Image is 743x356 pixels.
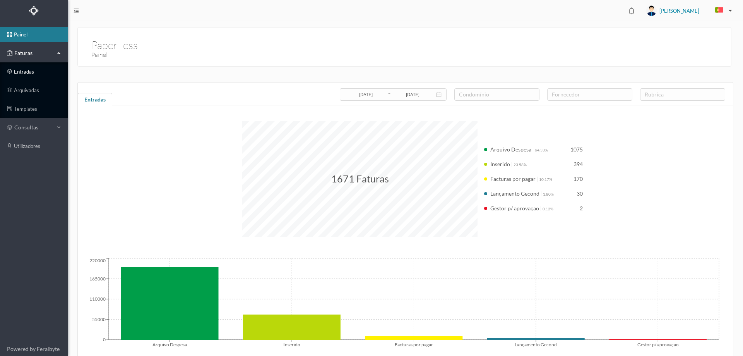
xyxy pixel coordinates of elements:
[91,37,138,40] h1: PaperLess
[490,161,510,167] span: Inserido
[89,258,106,263] tspan: 220000
[490,205,539,212] span: Gestor p/ aprovaçao
[577,190,583,197] span: 30
[580,205,583,212] span: 2
[92,316,106,322] tspan: 55000
[91,50,408,60] h3: Painel
[89,276,106,282] tspan: 165000
[645,91,717,98] div: rubrica
[459,91,531,98] div: condomínio
[490,190,539,197] span: Lançamento Gecond
[152,342,187,347] tspan: Arquivo Despesa
[552,91,624,98] div: fornecedor
[535,148,548,152] span: 64.33%
[709,4,735,17] button: PT
[74,8,79,14] i: icon: menu-fold
[391,90,434,99] input: Data final
[543,192,554,196] span: 1.80%
[12,49,55,57] span: Faturas
[637,342,679,347] tspan: Gestor p/ aprovaçao
[543,206,553,211] span: 0.12%
[29,6,39,15] img: Logo
[574,161,583,167] span: 394
[436,92,442,97] i: icon: calendar
[490,175,536,182] span: Facturas por pagar
[283,342,300,347] tspan: Inserido
[78,93,112,108] div: Entradas
[103,337,106,342] tspan: 0
[515,342,557,347] tspan: Lançamento Gecond
[490,146,531,153] span: Arquivo Despesa
[14,124,53,131] span: consultas
[627,6,637,16] i: icon: bell
[331,173,389,184] span: 1671 Faturas
[344,90,387,99] input: Data inicial
[574,175,583,182] span: 170
[646,5,657,16] img: user_titan3.af2715ee.jpg
[570,146,583,153] span: 1075
[514,162,527,167] span: 23.58%
[89,296,106,302] tspan: 110000
[395,342,433,347] tspan: Facturas por pagar
[539,177,552,182] span: 10.17%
